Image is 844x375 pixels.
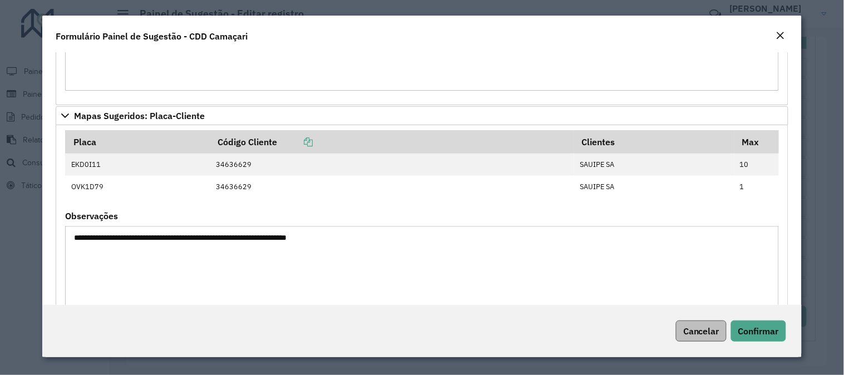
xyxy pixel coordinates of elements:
[574,130,734,154] th: Clientes
[65,130,210,154] th: Placa
[210,176,574,198] td: 34636629
[574,154,734,176] td: SAUIPE SA
[574,176,734,198] td: SAUIPE SA
[683,325,719,337] span: Cancelar
[65,154,210,176] td: EKD0I11
[776,31,785,40] em: Fechar
[277,136,313,147] a: Copiar
[676,320,727,342] button: Cancelar
[731,320,786,342] button: Confirmar
[65,176,210,198] td: OVK1D79
[56,106,788,125] a: Mapas Sugeridos: Placa-Cliente
[210,130,574,154] th: Código Cliente
[65,209,118,223] label: Observações
[74,111,205,120] span: Mapas Sugeridos: Placa-Cliente
[734,176,779,198] td: 1
[210,154,574,176] td: 34636629
[738,325,779,337] span: Confirmar
[734,154,779,176] td: 10
[56,29,248,43] h4: Formulário Painel de Sugestão - CDD Camaçari
[734,130,779,154] th: Max
[773,29,788,43] button: Close
[56,125,788,334] div: Mapas Sugeridos: Placa-Cliente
